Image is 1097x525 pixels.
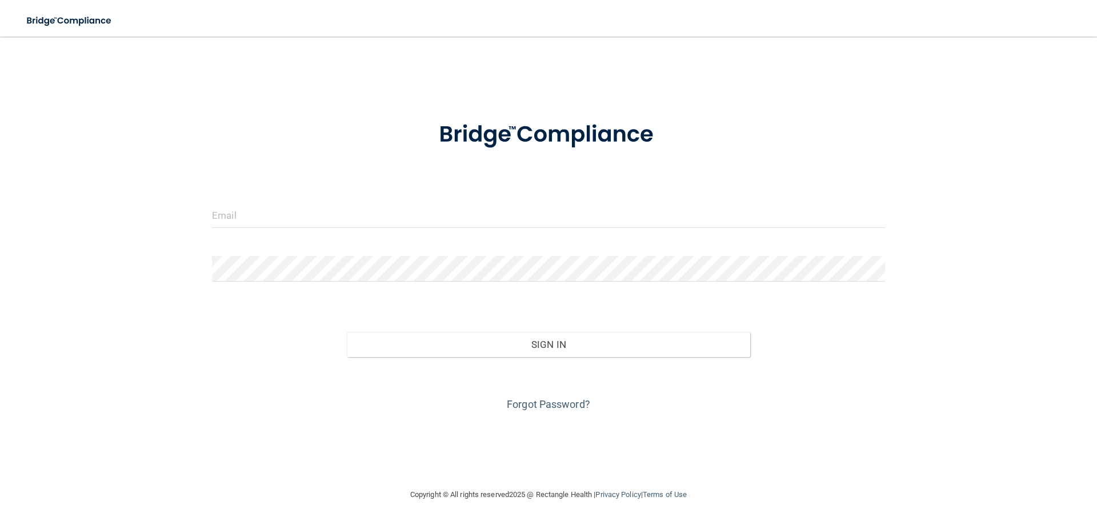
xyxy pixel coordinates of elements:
[17,9,122,33] img: bridge_compliance_login_screen.278c3ca4.svg
[347,332,751,357] button: Sign In
[507,398,590,410] a: Forgot Password?
[212,202,885,228] input: Email
[595,490,640,499] a: Privacy Policy
[415,105,682,165] img: bridge_compliance_login_screen.278c3ca4.svg
[643,490,687,499] a: Terms of Use
[340,476,757,513] div: Copyright © All rights reserved 2025 @ Rectangle Health | |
